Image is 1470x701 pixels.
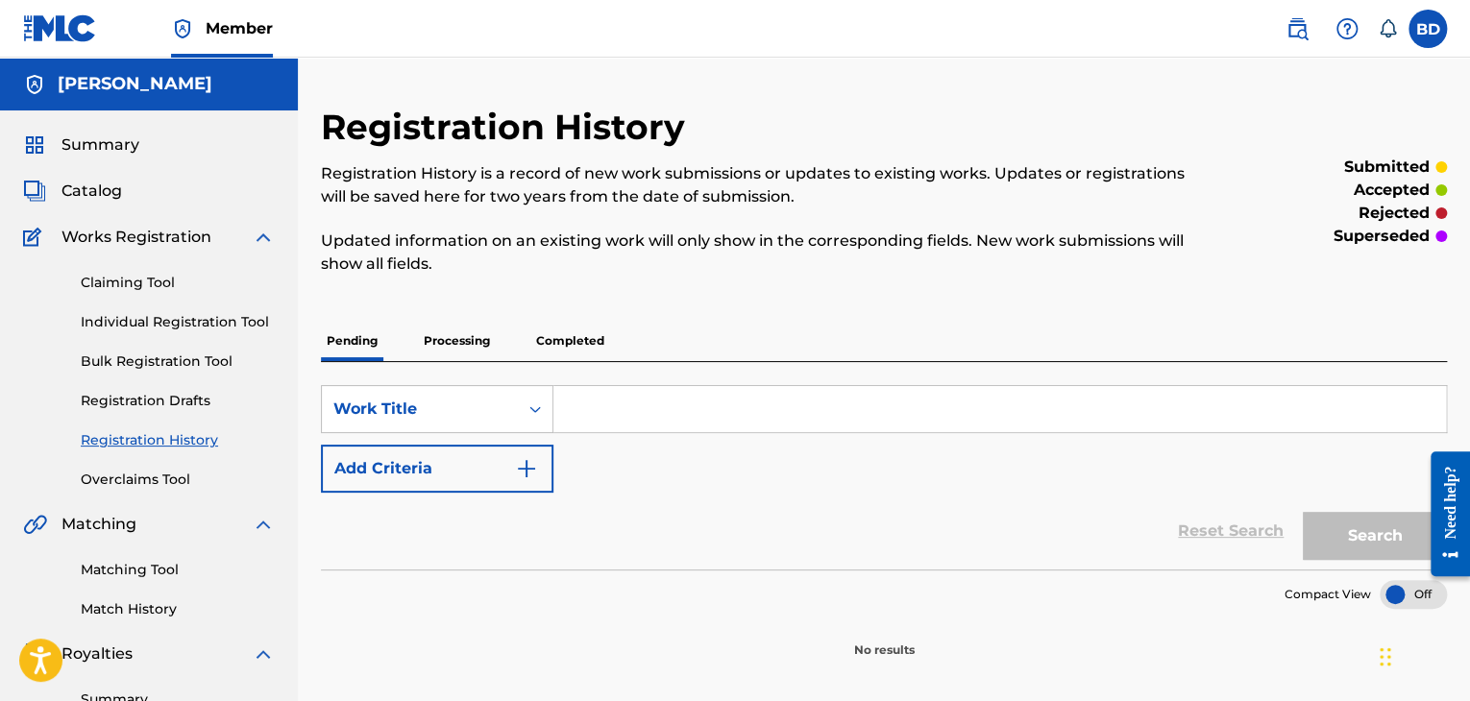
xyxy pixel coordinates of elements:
[171,17,194,40] img: Top Rightsholder
[1374,609,1470,701] iframe: Chat Widget
[418,321,496,361] p: Processing
[1278,10,1316,48] a: Public Search
[81,560,275,580] a: Matching Tool
[206,17,273,39] span: Member
[321,385,1447,569] form: Search Form
[252,226,275,249] img: expand
[1285,586,1371,603] span: Compact View
[1378,19,1397,38] div: Notifications
[515,457,538,480] img: 9d2ae6d4665cec9f34b9.svg
[23,14,97,42] img: MLC Logo
[333,398,506,421] div: Work Title
[321,230,1188,276] p: Updated information on an existing work will only show in the corresponding fields. New work subm...
[1334,225,1430,248] p: superseded
[321,162,1188,208] p: Registration History is a record of new work submissions or updates to existing works. Updates or...
[321,321,383,361] p: Pending
[854,618,915,659] p: No results
[1335,17,1359,40] img: help
[61,133,139,157] span: Summary
[530,321,610,361] p: Completed
[81,470,275,490] a: Overclaims Tool
[23,226,48,249] img: Works Registration
[1409,10,1447,48] div: User Menu
[81,273,275,293] a: Claiming Tool
[23,180,122,203] a: CatalogCatalog
[321,445,553,493] button: Add Criteria
[81,391,275,411] a: Registration Drafts
[23,133,139,157] a: SummarySummary
[1354,179,1430,202] p: accepted
[58,73,212,95] h5: Mike Pensado
[61,513,136,536] span: Matching
[1359,202,1430,225] p: rejected
[252,513,275,536] img: expand
[61,226,211,249] span: Works Registration
[1380,628,1391,686] div: Drag
[321,106,695,149] h2: Registration History
[252,642,275,665] img: expand
[81,351,275,372] a: Bulk Registration Tool
[1328,10,1366,48] div: Help
[23,642,46,665] img: Royalties
[81,430,275,450] a: Registration History
[61,642,133,665] span: Royalties
[61,180,122,203] span: Catalog
[81,312,275,332] a: Individual Registration Tool
[81,599,275,619] a: Match History
[23,73,46,96] img: Accounts
[1286,17,1309,40] img: search
[23,180,46,203] img: Catalog
[1416,437,1470,592] iframe: Resource Center
[1344,156,1430,179] p: submitted
[23,513,47,536] img: Matching
[23,133,46,157] img: Summary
